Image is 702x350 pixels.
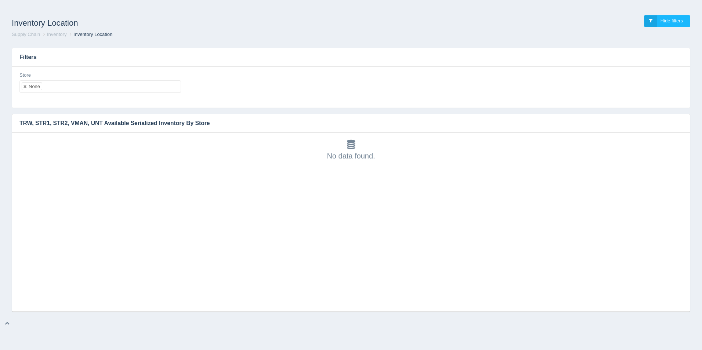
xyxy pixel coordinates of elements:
h3: Filters [12,48,690,66]
a: Inventory [47,32,66,37]
a: Supply Chain [12,32,40,37]
div: No data found. [19,140,683,161]
h3: TRW, STR1, STR2, VMAN, UNT Available Serialized Inventory By Store [12,114,679,132]
label: Store [19,72,31,79]
a: Hide filters [644,15,690,27]
h1: Inventory Location [12,15,351,31]
div: None [29,84,40,89]
span: Hide filters [661,18,683,23]
li: Inventory Location [68,31,112,38]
